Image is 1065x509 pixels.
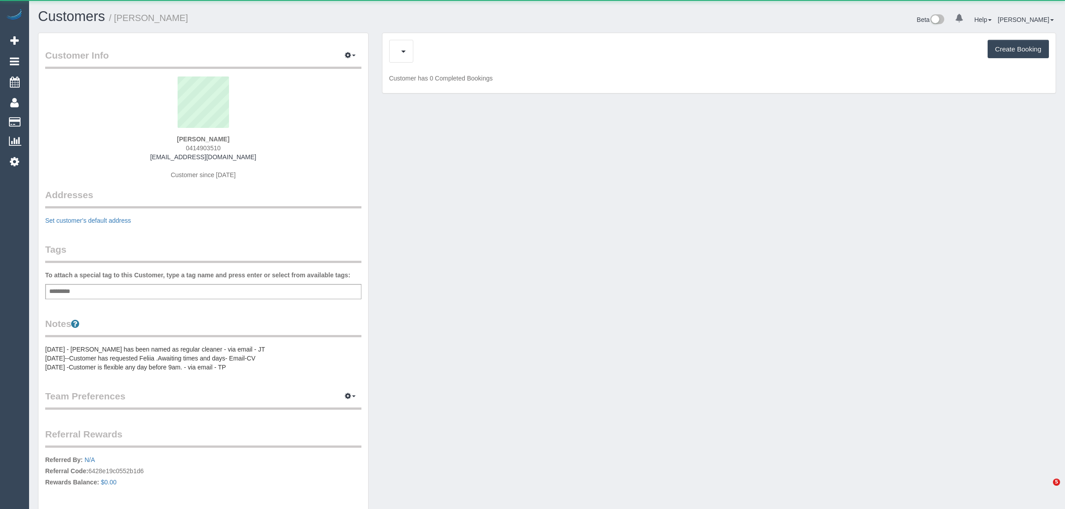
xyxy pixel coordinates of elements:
[917,16,945,23] a: Beta
[45,428,361,448] legend: Referral Rewards
[101,479,117,486] a: $0.00
[389,74,1049,83] p: Customer has 0 Completed Bookings
[1053,479,1060,486] span: 5
[150,153,256,161] a: [EMAIL_ADDRESS][DOMAIN_NAME]
[45,345,361,372] pre: [DATE] - [PERSON_NAME] has been named as regular cleaner - via email - JT [DATE]--Customer has re...
[1035,479,1056,500] iframe: Intercom live chat
[45,390,361,410] legend: Team Preferences
[45,455,83,464] label: Referred By:
[45,317,361,337] legend: Notes
[109,13,188,23] small: / [PERSON_NAME]
[974,16,992,23] a: Help
[171,171,236,178] span: Customer since [DATE]
[45,467,88,475] label: Referral Code:
[38,8,105,24] a: Customers
[45,478,99,487] label: Rewards Balance:
[998,16,1054,23] a: [PERSON_NAME]
[177,136,229,143] strong: [PERSON_NAME]
[45,49,361,69] legend: Customer Info
[5,9,23,21] img: Automaid Logo
[85,456,95,463] a: N/A
[45,271,350,280] label: To attach a special tag to this Customer, type a tag name and press enter or select from availabl...
[988,40,1049,59] button: Create Booking
[45,243,361,263] legend: Tags
[45,455,361,489] p: 6428e19c0552b1d6
[45,217,131,224] a: Set customer's default address
[929,14,944,26] img: New interface
[186,144,221,152] span: 0414903510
